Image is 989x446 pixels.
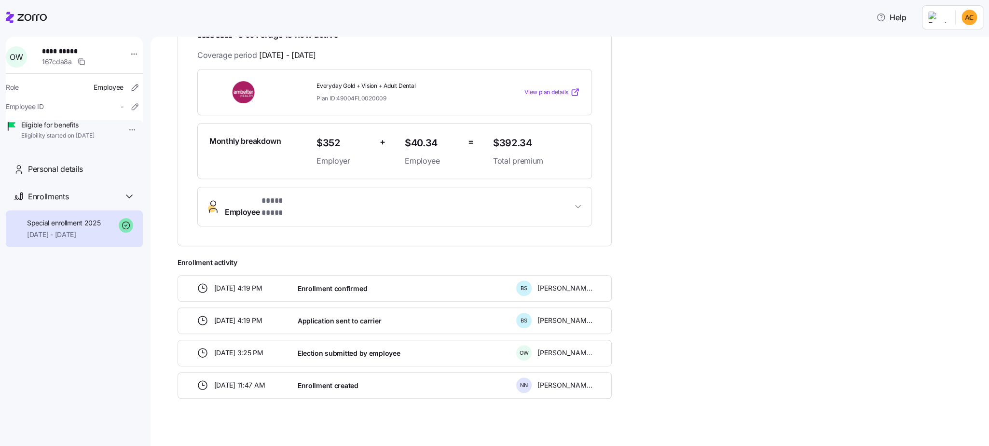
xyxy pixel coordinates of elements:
span: [PERSON_NAME] [537,283,592,293]
span: Role [6,83,19,92]
span: Personal details [28,163,83,175]
img: Employer logo [928,12,948,23]
span: 167cda8a [42,57,72,67]
span: Monthly breakdown [209,135,281,147]
span: Election submitted by employee [298,348,400,358]
span: Application sent to carrier [298,316,381,326]
span: [DATE] - [DATE] [27,230,101,239]
img: 73cb5fcb97e4e55e33d00a8b5270766a [962,10,977,25]
span: Employee ID [6,102,44,111]
span: View plan details [524,88,568,97]
span: O W [520,350,529,356]
span: [DATE] 4:19 PM [214,316,262,325]
span: B S [521,318,527,323]
span: Employee [405,155,460,167]
span: N N [520,383,528,388]
span: Total premium [493,155,580,167]
span: B S [521,286,527,291]
span: Everyday Gold + Vision + Adult Dental [316,82,485,90]
span: [DATE] 4:19 PM [214,283,262,293]
img: Ambetter [209,81,279,103]
span: Employee [225,195,304,218]
span: $352 [316,135,372,151]
span: [DATE] 11:47 AM [214,380,265,390]
a: View plan details [524,87,580,97]
span: [DATE] 3:25 PM [214,348,263,358]
span: [PERSON_NAME] [537,380,592,390]
span: $392.34 [493,135,580,151]
button: Help [868,8,914,27]
span: Employee [94,83,124,92]
span: [DATE] - [DATE] [259,49,316,61]
span: [PERSON_NAME] [537,348,592,358]
span: - [121,102,124,111]
span: Eligible for benefits [21,120,95,130]
span: + [380,135,385,149]
span: Enrollments [28,191,69,203]
span: Eligibility started on [DATE] [21,132,95,140]
span: O W [10,53,23,61]
span: Enrollment activity [178,258,612,267]
span: Special enrollment 2025 [27,218,101,228]
span: Enrollment created [298,381,358,390]
span: Enrollment confirmed [298,284,367,293]
span: $40.34 [405,135,460,151]
span: Help [876,12,907,23]
span: Coverage period [197,49,316,61]
span: Employer [316,155,372,167]
span: [PERSON_NAME] [537,316,592,325]
span: Plan ID: 49004FL0020009 [316,94,386,102]
span: = [468,135,474,149]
